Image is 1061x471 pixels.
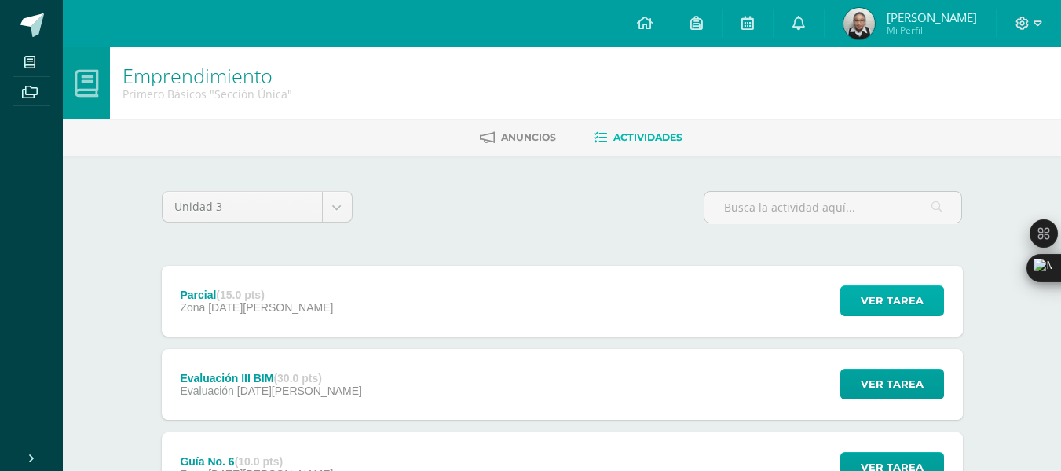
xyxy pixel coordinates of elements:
div: Parcial [180,289,333,301]
span: Zona [180,301,205,314]
div: Guía No. 6 [180,455,333,468]
span: Unidad 3 [174,192,310,222]
span: Mi Perfil [887,24,977,37]
span: Anuncios [501,131,556,143]
span: [DATE][PERSON_NAME] [208,301,333,314]
strong: (15.0 pts) [216,289,264,301]
span: Evaluación [180,385,234,397]
a: Unidad 3 [163,192,352,222]
span: [DATE][PERSON_NAME] [237,385,362,397]
span: Ver tarea [861,286,924,315]
span: Ver tarea [861,370,924,399]
span: Actividades [613,131,682,143]
div: Evaluación III BIM [180,372,362,385]
a: Actividades [594,125,682,150]
div: Primero Básicos 'Sección Única' [123,86,292,101]
button: Ver tarea [840,369,944,399]
input: Busca la actividad aquí... [704,192,961,223]
a: Emprendimiento [123,62,273,89]
strong: (10.0 pts) [235,455,283,468]
img: d155ee57f74522c7e748519f524156f7.png [843,8,875,39]
span: [PERSON_NAME] [887,9,977,25]
h1: Emprendimiento [123,64,292,86]
button: Ver tarea [840,285,944,316]
a: Anuncios [480,125,556,150]
strong: (30.0 pts) [273,372,321,385]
